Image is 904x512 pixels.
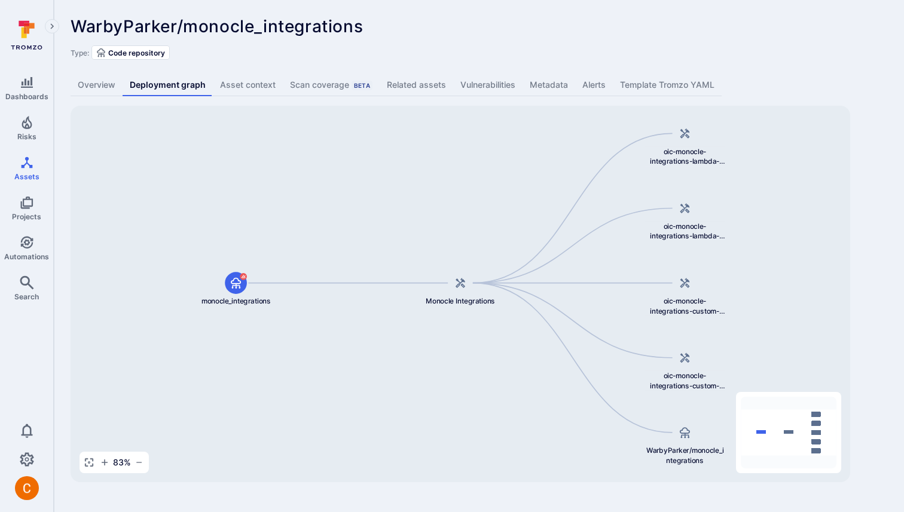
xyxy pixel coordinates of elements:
span: Search [14,292,39,301]
div: Camilo Rivera [15,476,39,500]
span: oic-monocle-integrations-custom-auth-lambda-stage-us-east-1 [645,370,725,390]
span: Type: [71,48,89,57]
a: Deployment graph [123,74,213,96]
span: oic-monocle-integrations-lambda-stage-us-east-1 [645,221,725,241]
i: Expand navigation menu [48,22,56,32]
span: Dashboards [5,92,48,101]
div: Beta [352,81,372,90]
a: Related assets [380,74,453,96]
span: WarbyParker/monocle_integrations [645,446,725,465]
div: Asset tabs [71,74,887,96]
a: Alerts [575,74,613,96]
img: ACg8ocJuq_DPPTkXyD9OlTnVLvDrpObecjcADscmEHLMiTyEnTELew=s96-c [15,476,39,500]
span: monocle_integrations [201,296,271,306]
span: Projects [12,212,41,221]
span: 83 % [113,456,131,468]
a: Overview [71,74,123,96]
a: Vulnerabilities [453,74,523,96]
button: Expand navigation menu [45,19,59,33]
span: WarbyParker/monocle_integrations [71,16,363,36]
span: Automations [4,252,49,261]
span: Risks [17,132,36,141]
span: Code repository [108,48,165,57]
span: oic-monocle-integrations-custom-auth-lambda-prod-us-east-1 [645,296,725,315]
a: Metadata [523,74,575,96]
a: Asset context [213,74,283,96]
span: Monocle Integrations [426,296,495,306]
a: Template Tromzo YAML [613,74,722,96]
span: Assets [14,172,39,181]
span: oic-monocle-integrations-lambda-prod-us-east-1 [645,146,725,166]
div: Scan coverage [290,79,372,91]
